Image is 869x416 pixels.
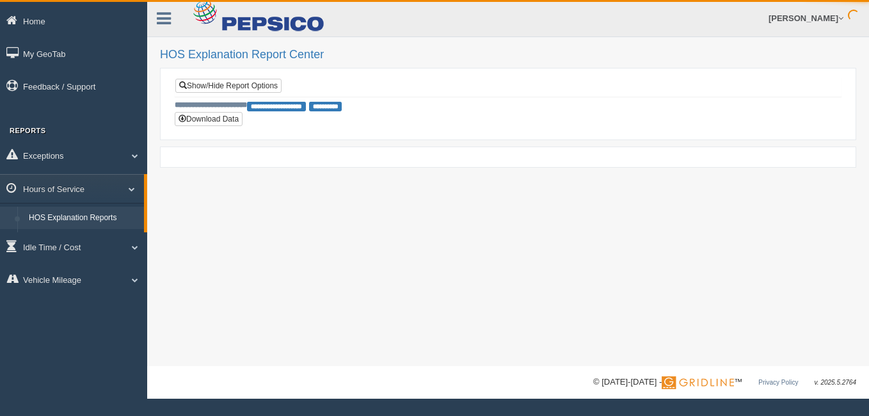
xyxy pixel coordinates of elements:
[662,376,734,389] img: Gridline
[175,112,243,126] button: Download Data
[175,79,282,93] a: Show/Hide Report Options
[23,229,144,252] a: HOS Violation Audit Reports
[758,379,798,386] a: Privacy Policy
[815,379,856,386] span: v. 2025.5.2764
[593,376,856,389] div: © [DATE]-[DATE] - ™
[23,207,144,230] a: HOS Explanation Reports
[160,49,856,61] h2: HOS Explanation Report Center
